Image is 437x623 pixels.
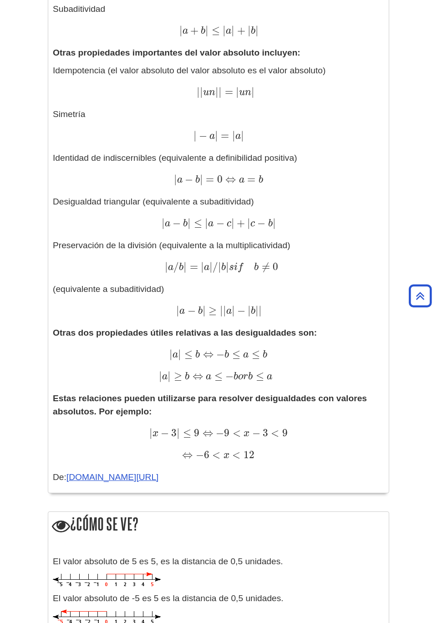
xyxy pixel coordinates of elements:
font: < [212,449,220,461]
font: ≤ [184,348,193,360]
font: / [213,260,218,273]
font: − [216,217,224,229]
font: o [238,372,243,382]
font: b [268,219,273,229]
font: | [218,86,222,98]
font: = [225,86,233,98]
font: a [239,175,244,185]
font: 12 [244,449,254,461]
font: | [215,86,218,98]
font: − [216,427,224,439]
font: | [241,129,244,142]
font: − [199,129,207,142]
font: ≤ [252,348,260,360]
font: | [183,260,187,273]
font: 6 [204,449,209,461]
font: = [221,129,229,142]
font: b [195,175,200,185]
font: Preservación de la división (equivalente a la multiplicatividad) [53,240,290,250]
font: ⇔ [193,370,203,382]
font: a [204,262,209,272]
font: | [273,217,276,229]
font: ≤ [232,348,240,360]
font: x [244,429,249,439]
font: | [259,304,262,317]
font: a [179,306,185,316]
font: ⇔ [182,449,193,461]
font: x [152,429,158,439]
a: [DOMAIN_NAME][URL] [66,472,159,482]
font: | [248,304,251,317]
font: a [162,372,168,382]
font: − [237,304,245,317]
font: b [259,175,263,185]
font: b [195,350,200,360]
font: ≥ [174,370,182,382]
font: Idempotencia (el valor absoluto del valor absoluto es el valor absoluto) [53,66,325,75]
font: | [247,217,250,229]
font: | [193,129,197,142]
font: Estas relaciones pueden utilizarse para resolver desigualdades con valores absolutos. Por ejemplo: [53,393,367,416]
font: a [226,306,232,316]
font: a [206,372,211,382]
font: = [206,173,214,185]
font: ⇔ [203,427,213,439]
font: ⇔ [225,173,236,185]
font: De: [53,472,66,482]
font: ≠ [262,260,270,273]
font: a [177,175,183,185]
font: b [221,262,226,272]
font: | [178,348,181,360]
font: 3 [171,427,177,439]
font: b [234,372,238,382]
font: | [223,304,226,317]
font: | [169,348,173,360]
font: | [248,24,251,36]
font: a [168,262,173,272]
font: r [243,372,248,382]
font: | [215,129,218,142]
font: | [218,260,221,273]
font: | [200,86,203,98]
font: / [173,260,179,273]
font: | [200,173,203,185]
font: − [252,427,260,439]
font: | [201,260,204,273]
font: b [201,26,205,36]
font: 9 [224,427,229,439]
font: 3 [263,427,268,439]
font: a [165,219,170,229]
font: − [188,304,196,317]
font: | [179,24,183,36]
font: un [203,87,215,97]
font: | [165,260,168,273]
font: | [255,24,259,36]
font: + [190,24,198,36]
font: | [220,304,223,317]
font: | [255,304,259,317]
font: | [231,24,234,36]
font: ≤ [194,217,202,229]
font: | [209,260,213,273]
font: < [233,427,241,439]
font: − [185,173,193,185]
font: | [205,24,208,36]
font: a [235,131,241,141]
font: El valor absoluto de -5 es 5 es la distancia de 0,5 unidades. [53,593,284,603]
font: x [224,450,229,460]
font: Identidad de indiscernibles (equivalente a definibilidad positiva) [53,153,297,163]
font: b [185,372,189,382]
font: < [232,449,240,461]
font: Otras dos propiedades útiles relativas a las desigualdades son: [53,328,317,337]
font: Simetría [53,109,85,119]
font: = [247,173,255,185]
img: 5 Absoluto [53,572,161,587]
font: b [179,262,183,272]
font: − [196,449,204,461]
font: + [237,24,245,36]
font: < [271,427,279,439]
font: b [263,350,267,360]
a: Volver arriba [406,290,435,302]
font: ≤ [214,370,223,382]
